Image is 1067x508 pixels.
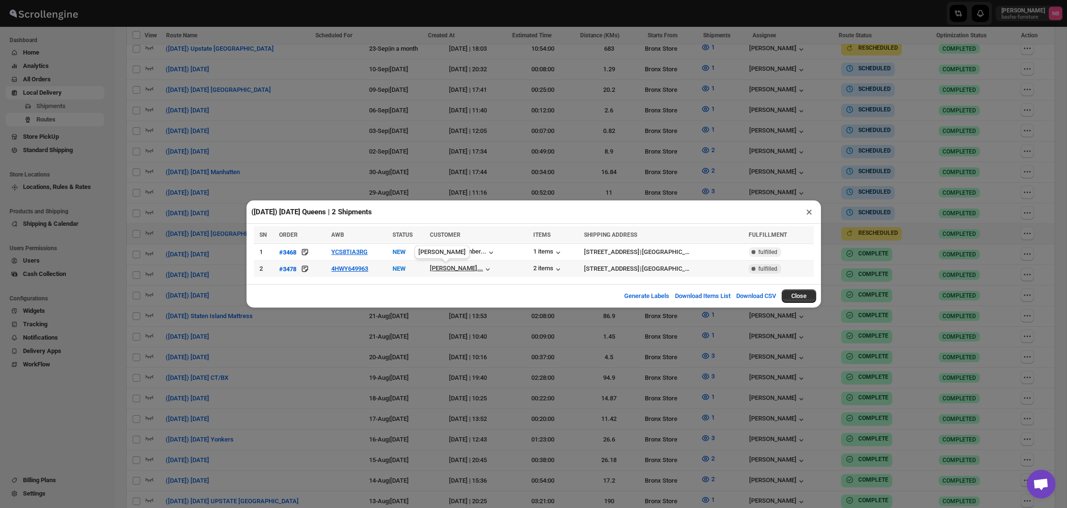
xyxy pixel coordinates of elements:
span: NEW [393,248,405,255]
span: ITEMS [533,232,550,238]
div: | [584,247,743,257]
span: fulfilled [758,265,777,273]
div: [PERSON_NAME]... [430,265,483,272]
button: Close [782,289,816,303]
button: × [802,205,816,219]
button: YCS8TIA3RG [331,248,368,255]
span: SHIPPING ADDRESS [584,232,637,238]
div: [GEOGRAPHIC_DATA] [642,264,693,274]
td: 2 [254,261,276,277]
div: [STREET_ADDRESS] [584,247,640,257]
span: STATUS [393,232,413,238]
h2: ([DATE]) [DATE] Queens | 2 Shipments [251,207,372,217]
div: Sawekay Chamber... [430,248,486,255]
div: | [584,264,743,274]
td: 1 [254,244,276,261]
span: NEW [393,265,405,272]
button: #3468 [279,247,296,257]
div: [STREET_ADDRESS] [584,264,640,274]
button: Generate Labels [618,287,675,306]
button: Download Items List [669,287,736,306]
span: SN [259,232,267,238]
span: FULFILLMENT [749,232,787,238]
button: 2 items [533,265,563,274]
button: [PERSON_NAME]... [430,265,493,274]
button: Sawekay Chamber... [430,248,496,257]
span: fulfilled [758,248,777,256]
a: Open chat [1027,470,1056,498]
button: Download CSV [730,287,782,306]
button: #3478 [279,264,296,274]
div: #3468 [279,249,296,256]
span: CUSTOMER [430,232,460,238]
span: AWB [331,232,344,238]
button: 4HWY649963 [331,265,368,272]
div: #3478 [279,265,296,273]
button: 1 items [533,248,563,257]
span: ORDER [279,232,298,238]
div: [GEOGRAPHIC_DATA] [642,247,693,257]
